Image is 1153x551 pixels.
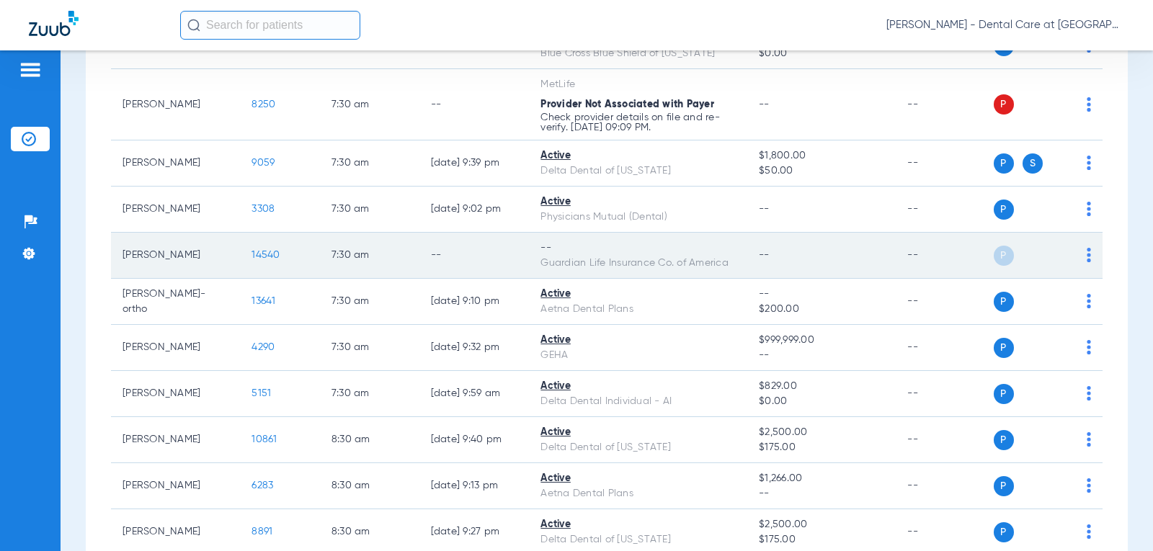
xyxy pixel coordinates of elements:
[896,140,993,187] td: --
[320,140,419,187] td: 7:30 AM
[759,302,884,317] span: $200.00
[994,246,1014,266] span: P
[540,256,736,271] div: Guardian Life Insurance Co. of America
[759,204,770,214] span: --
[111,325,240,371] td: [PERSON_NAME]
[994,476,1014,496] span: P
[540,348,736,363] div: GEHA
[1087,97,1091,112] img: group-dot-blue.svg
[320,187,419,233] td: 7:30 AM
[251,204,275,214] span: 3308
[540,302,736,317] div: Aetna Dental Plans
[759,471,884,486] span: $1,266.00
[759,532,884,547] span: $175.00
[419,417,530,463] td: [DATE] 9:40 PM
[896,325,993,371] td: --
[1087,478,1091,493] img: group-dot-blue.svg
[540,46,736,61] div: Blue Cross Blue Shield of [US_STATE]
[540,77,736,92] div: MetLife
[886,18,1124,32] span: [PERSON_NAME] - Dental Care at [GEOGRAPHIC_DATA]
[540,471,736,486] div: Active
[111,69,240,140] td: [PERSON_NAME]
[111,233,240,279] td: [PERSON_NAME]
[540,379,736,394] div: Active
[540,241,736,256] div: --
[540,517,736,532] div: Active
[759,163,884,179] span: $50.00
[759,517,884,532] span: $2,500.00
[419,371,530,417] td: [DATE] 9:59 AM
[1087,202,1091,216] img: group-dot-blue.svg
[1087,156,1091,170] img: group-dot-blue.svg
[251,480,273,490] span: 6283
[1087,294,1091,308] img: group-dot-blue.svg
[759,250,770,260] span: --
[320,279,419,325] td: 7:30 AM
[896,233,993,279] td: --
[896,187,993,233] td: --
[251,434,277,444] span: 10861
[994,292,1014,312] span: P
[759,486,884,501] span: --
[419,140,530,187] td: [DATE] 9:39 PM
[540,112,736,133] p: Check provider details on file and re-verify. [DATE] 09:09 PM.
[759,46,884,61] span: $0.00
[111,371,240,417] td: [PERSON_NAME]
[896,463,993,509] td: --
[540,210,736,225] div: Physicians Mutual (Dental)
[540,532,736,547] div: Delta Dental of [US_STATE]
[994,338,1014,358] span: P
[540,333,736,348] div: Active
[759,333,884,348] span: $999,999.00
[180,11,360,40] input: Search for patients
[1023,153,1043,174] span: S
[111,417,240,463] td: [PERSON_NAME]
[994,94,1014,115] span: P
[111,279,240,325] td: [PERSON_NAME]-ortho
[419,187,530,233] td: [DATE] 9:02 PM
[759,440,884,455] span: $175.00
[540,148,736,163] div: Active
[251,296,275,306] span: 13641
[251,527,272,537] span: 8891
[540,194,736,210] div: Active
[759,394,884,409] span: $0.00
[251,342,275,352] span: 4290
[759,379,884,394] span: $829.00
[1087,248,1091,262] img: group-dot-blue.svg
[419,463,530,509] td: [DATE] 9:13 PM
[251,250,280,260] span: 14540
[111,463,240,509] td: [PERSON_NAME]
[251,388,271,398] span: 5151
[759,348,884,363] span: --
[994,430,1014,450] span: P
[759,287,884,302] span: --
[540,287,736,302] div: Active
[896,371,993,417] td: --
[19,61,42,79] img: hamburger-icon
[1087,386,1091,400] img: group-dot-blue.svg
[320,69,419,140] td: 7:30 AM
[994,200,1014,220] span: P
[251,99,275,109] span: 8250
[419,233,530,279] td: --
[187,19,200,32] img: Search Icon
[994,153,1014,174] span: P
[994,384,1014,404] span: P
[320,463,419,509] td: 8:30 AM
[759,148,884,163] span: $1,800.00
[419,279,530,325] td: [DATE] 9:10 PM
[994,522,1014,542] span: P
[29,11,79,36] img: Zuub Logo
[896,69,993,140] td: --
[896,417,993,463] td: --
[540,425,736,440] div: Active
[540,163,736,179] div: Delta Dental of [US_STATE]
[540,440,736,455] div: Delta Dental of [US_STATE]
[759,425,884,440] span: $2,500.00
[759,99,770,109] span: --
[1087,432,1091,447] img: group-dot-blue.svg
[540,394,736,409] div: Delta Dental Individual - AI
[111,140,240,187] td: [PERSON_NAME]
[320,325,419,371] td: 7:30 AM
